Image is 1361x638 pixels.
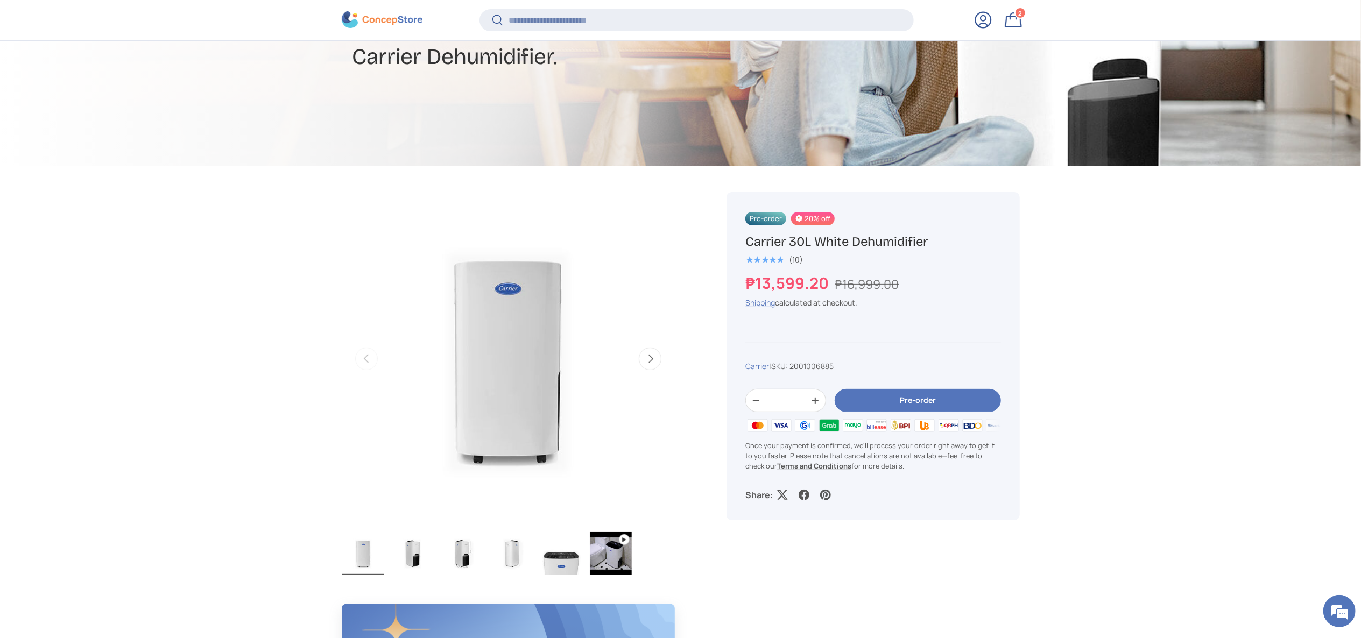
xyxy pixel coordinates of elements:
div: Chat with us now [56,60,181,74]
img: carrier-dehumidifier-30-liter-right-side-view-concepstore [491,532,533,575]
div: (10) [789,256,803,264]
img: qrph [936,417,960,434]
a: 5.0 out of 5.0 stars (10) [745,253,803,265]
a: Shipping [745,297,775,308]
media-gallery: Gallery Viewer [342,192,675,579]
span: 2 [1018,9,1022,17]
span: We're online! [62,136,149,244]
h1: Carrier 30L White Dehumidifier [745,233,1000,250]
span: ★★★★★ [745,254,784,265]
span: 20% off [791,212,835,225]
p: Once your payment is confirmed, we'll process your order right away to get it to you faster. Plea... [745,441,1000,472]
span: | [769,361,834,371]
img: gcash [793,417,817,434]
span: SKU: [771,361,788,371]
span: 2001006885 [789,361,834,371]
img: carrier-30 liter-dehumidifier-youtube-demo-video-concepstore [590,532,632,575]
img: billease [865,417,888,434]
img: carrier-dehumidifier-30-liter-left-side-view-concepstore [392,532,434,575]
img: carrier-dehumidifier-30-liter-full-view-concepstore [342,532,384,575]
img: maya [841,417,865,434]
h2: Defend them using the Carrier Dehumidifier. [352,13,766,72]
img: ubp [913,417,936,434]
s: ₱16,999.00 [835,275,899,293]
img: bdo [961,417,984,434]
img: carrier-dehumidifier-30-liter-left-side-with-dimensions-view-concepstore [441,532,483,575]
div: calculated at checkout. [745,297,1000,308]
strong: ₱13,599.20 [745,272,831,294]
img: grabpay [817,417,841,434]
textarea: Type your message and hit 'Enter' [5,294,205,331]
div: Minimize live chat window [177,5,202,31]
span: Pre-order [745,212,786,225]
img: master [745,417,769,434]
p: Share: [745,488,773,501]
img: metrobank [984,417,1008,434]
img: carrier-dehumidifier-30-liter-top-with-buttons-view-concepstore [540,532,582,575]
img: ConcepStore [342,12,422,29]
img: visa [770,417,793,434]
button: Pre-order [835,389,1000,412]
div: 5.0 out of 5.0 stars [745,255,784,265]
img: bpi [889,417,913,434]
a: Terms and Conditions [777,461,851,471]
a: Carrier [745,361,769,371]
